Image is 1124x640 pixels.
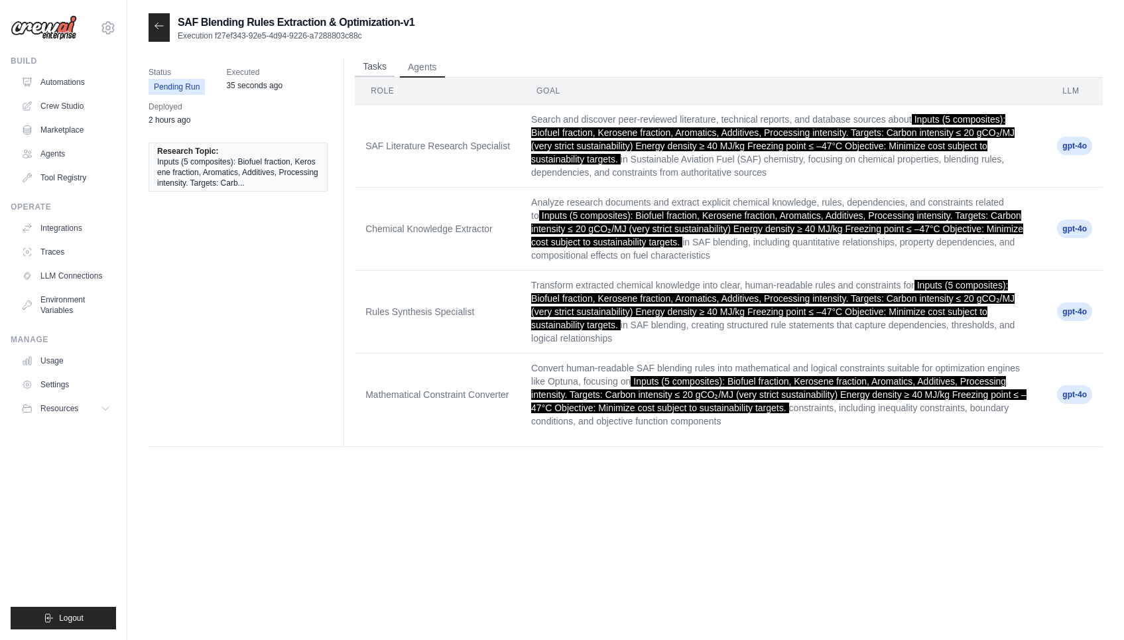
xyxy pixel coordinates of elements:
div: Build [11,56,116,66]
a: Crew Studio [16,96,116,117]
a: Settings [16,374,116,395]
p: Execution f27ef343-92e5-4d94-9226-a7288803c88c [178,31,414,41]
span: gpt-4o [1057,137,1092,155]
td: Search and discover peer-reviewed literature, technical reports, and database sources about in Su... [521,105,1046,188]
span: Status [149,66,205,79]
a: Automations [16,72,116,93]
span: Deployed [149,100,190,113]
a: Marketplace [16,119,116,141]
img: Logo [11,15,77,40]
span: Inputs (5 composites): Biofuel fraction, Kerosene fraction, Aromatics, Additives, Processing inte... [157,157,319,188]
span: Resources [40,403,78,414]
a: Tool Registry [16,167,116,188]
td: Rules Synthesis Specialist [355,271,521,353]
a: Environment Variables [16,289,116,321]
time: September 3, 2025 at 16:49 EEST [149,115,190,125]
td: SAF Literature Research Specialist [355,105,521,188]
span: Inputs (5 composites): Biofuel fraction, Kerosene fraction, Aromatics, Additives, Processing inte... [531,210,1023,247]
th: Goal [521,78,1046,105]
td: Transform extracted chemical knowledge into clear, human-readable rules and constraints for in SA... [521,271,1046,353]
span: gpt-4o [1057,385,1092,404]
span: Executed [226,66,282,79]
td: Chemical Knowledge Extractor [355,188,521,271]
time: September 3, 2025 at 18:41 EEST [226,81,282,90]
div: Operate [11,202,116,212]
button: Logout [11,607,116,629]
a: LLM Connections [16,265,116,287]
button: Tasks [355,57,395,77]
span: Logout [59,613,84,623]
button: Agents [400,58,445,78]
td: Analyze research documents and extract explicit chemical knowledge, rules, dependencies, and cons... [521,188,1046,271]
th: LLM [1046,78,1103,105]
td: Mathematical Constraint Converter [355,353,521,436]
span: Inputs (5 composites): Biofuel fraction, Kerosene fraction, Aromatics, Additives, Processing inte... [531,376,1027,413]
td: Convert human-readable SAF blending rules into mathematical and logical constraints suitable for ... [521,353,1046,436]
h2: SAF Blending Rules Extraction & Optimization-v1 [178,15,414,31]
span: Pending Run [149,79,205,95]
a: Traces [16,241,116,263]
span: Research Topic: [157,146,218,157]
div: Manage [11,334,116,345]
button: Resources [16,398,116,419]
a: Usage [16,350,116,371]
span: gpt-4o [1057,220,1092,238]
iframe: Chat Widget [1058,576,1124,640]
th: Role [355,78,521,105]
span: gpt-4o [1057,302,1092,321]
a: Agents [16,143,116,164]
a: Integrations [16,218,116,239]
